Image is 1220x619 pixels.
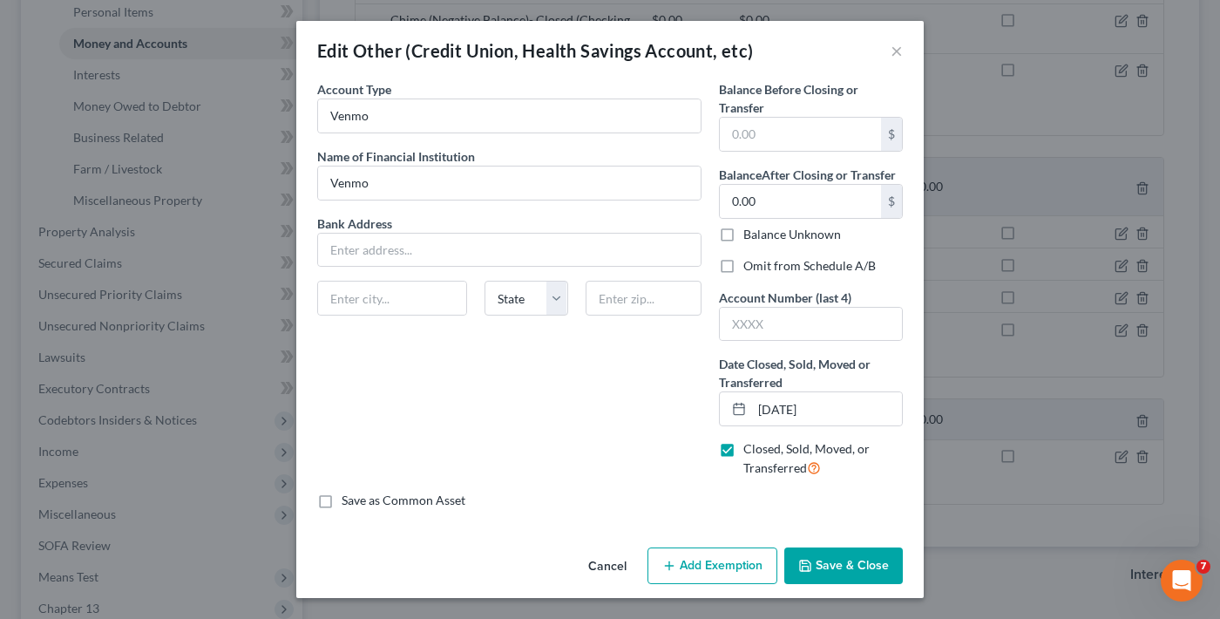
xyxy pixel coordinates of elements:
[318,167,701,200] input: Enter name...
[574,549,640,584] button: Cancel
[784,548,903,584] button: Save & Close
[586,281,702,316] input: Enter zip...
[719,357,871,390] span: Date Closed, Sold, Moved or Transferred
[743,257,876,275] label: Omit from Schedule A/B
[1161,560,1203,602] iframe: Intercom live chat
[317,214,392,233] label: Bank Address
[762,167,896,182] span: After Closing or Transfer
[743,226,841,243] label: Balance Unknown
[720,118,881,151] input: 0.00
[647,548,777,584] button: Add Exemption
[317,38,754,63] div: Edit Other (Credit Union, Health Savings Account, etc)
[318,234,701,267] input: Enter address...
[720,185,881,218] input: 0.00
[318,282,466,315] input: Enter city...
[720,308,902,341] input: XXXX
[719,166,896,184] label: Balance
[891,40,903,61] button: ×
[317,149,475,164] span: Name of Financial Institution
[719,80,903,117] label: Balance Before Closing or Transfer
[719,289,851,307] label: Account Number (last 4)
[342,492,465,509] label: Save as Common Asset
[743,441,870,475] span: Closed, Sold, Moved, or Transferred
[881,185,902,218] div: $
[318,99,701,133] input: Credit Union, HSA, etc
[317,80,391,99] label: Account Type
[881,118,902,151] div: $
[752,392,902,425] input: MM/DD/YYYY
[1196,560,1210,574] span: 7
